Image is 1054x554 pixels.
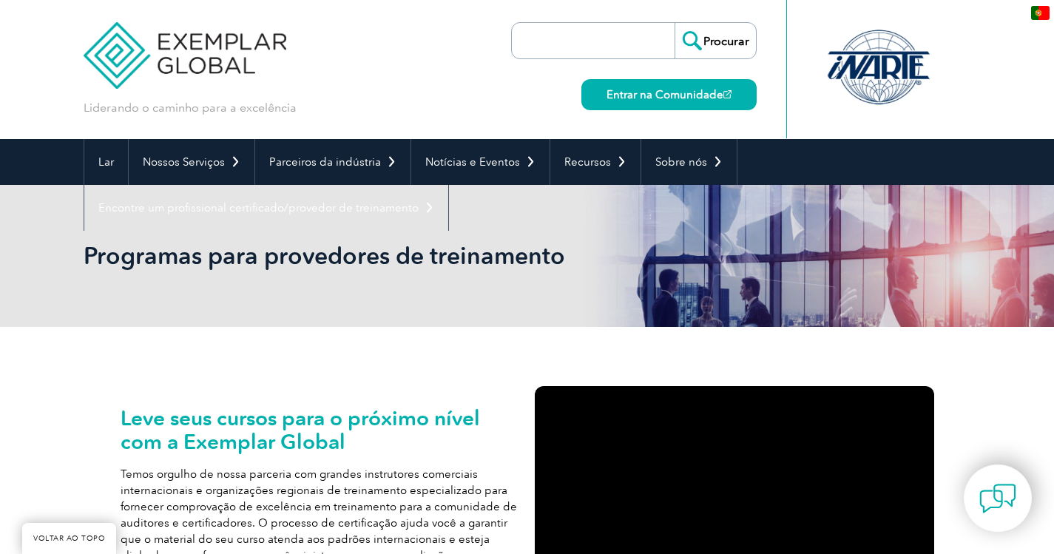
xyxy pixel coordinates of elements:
font: Encontre um profissional certificado/provedor de treinamento [98,201,419,214]
font: Leve seus cursos para o próximo nível com a Exemplar Global [121,405,480,454]
font: Entrar na Comunidade [607,88,723,101]
a: Lar [84,139,128,185]
font: Recursos [564,155,611,169]
a: Parceiros da indústria [255,139,411,185]
img: contact-chat.png [979,480,1016,517]
font: Notícias e Eventos [425,155,520,169]
font: Sobre nós [655,155,707,169]
font: Programas para provedores de treinamento [84,241,565,270]
a: Encontre um profissional certificado/provedor de treinamento [84,185,448,231]
font: Lar [98,155,114,169]
a: Sobre nós [641,139,737,185]
font: Liderando o caminho para a excelência [84,101,297,115]
img: pt [1031,6,1050,20]
a: Notícias e Eventos [411,139,550,185]
font: Parceiros da indústria [269,155,381,169]
a: Nossos Serviços [129,139,254,185]
font: VOLTAR AO TOPO [33,534,105,543]
a: Recursos [550,139,641,185]
img: open_square.png [723,90,732,98]
input: Procurar [675,23,756,58]
a: VOLTAR AO TOPO [22,523,116,554]
font: Nossos Serviços [143,155,225,169]
a: Entrar na Comunidade [581,79,757,110]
